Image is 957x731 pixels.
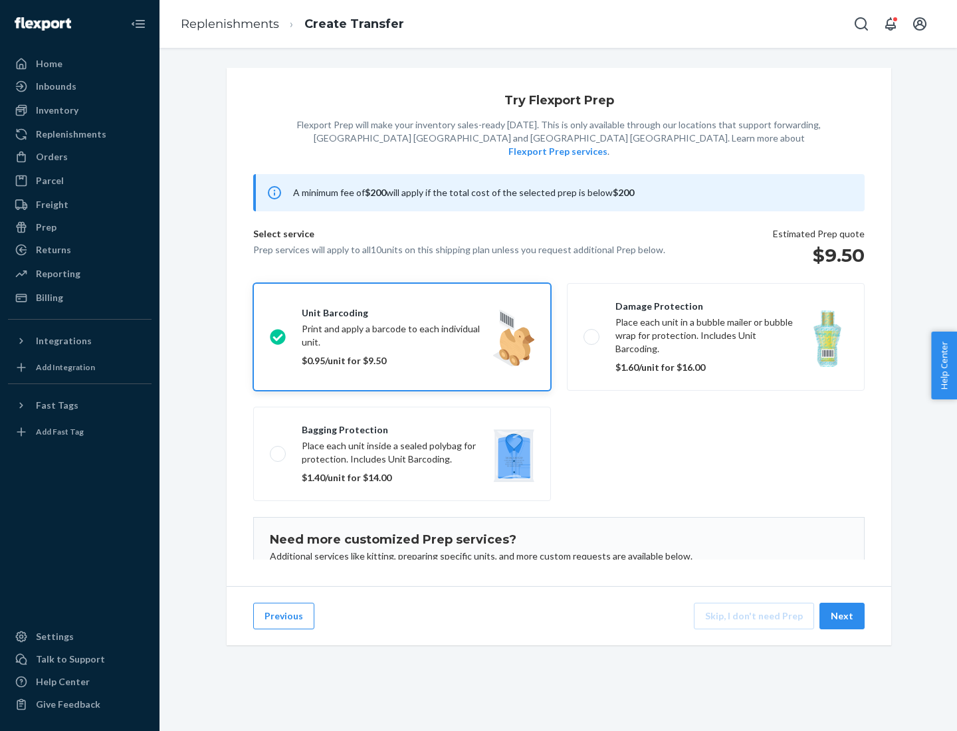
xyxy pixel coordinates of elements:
a: Replenishments [181,17,279,31]
button: Open account menu [906,11,933,37]
button: Fast Tags [8,395,152,416]
div: Orders [36,150,68,163]
a: Billing [8,287,152,308]
div: Integrations [36,334,92,348]
button: Open Search Box [848,11,875,37]
a: Replenishments [8,124,152,145]
div: Settings [36,630,74,643]
h1: Try Flexport Prep [504,94,614,108]
a: Inbounds [8,76,152,97]
div: Prep [36,221,56,234]
a: Talk to Support [8,649,152,670]
div: Fast Tags [36,399,78,412]
img: Flexport logo [15,17,71,31]
a: Reporting [8,263,152,284]
a: Freight [8,194,152,215]
button: Give Feedback [8,694,152,715]
h1: $9.50 [773,243,865,267]
div: Add Fast Tag [36,426,84,437]
div: Give Feedback [36,698,100,711]
div: Replenishments [36,128,106,141]
p: Estimated Prep quote [773,227,865,241]
div: Help Center [36,675,90,688]
a: Returns [8,239,152,261]
a: Create Transfer [304,17,404,31]
button: Integrations [8,330,152,352]
div: Reporting [36,267,80,280]
button: Flexport Prep services [508,145,607,158]
div: Add Integration [36,362,95,373]
div: Returns [36,243,71,257]
a: Add Fast Tag [8,421,152,443]
a: Prep [8,217,152,238]
p: Select service [253,227,665,243]
div: Inbounds [36,80,76,93]
a: Home [8,53,152,74]
button: Next [819,603,865,629]
b: $200 [365,187,386,198]
div: Inventory [36,104,78,117]
a: Parcel [8,170,152,191]
h1: Need more customized Prep services? [270,534,848,547]
button: Help Center [931,332,957,399]
a: Add Integration [8,357,152,378]
div: Billing [36,291,63,304]
a: Help Center [8,671,152,692]
p: Flexport Prep will make your inventory sales-ready [DATE]. This is only available through our loc... [297,118,821,158]
ol: breadcrumbs [170,5,415,44]
button: Skip, I don't need Prep [694,603,814,629]
a: Settings [8,626,152,647]
button: Previous [253,603,314,629]
p: Prep services will apply to all 10 units on this shipping plan unless you request additional Prep... [253,243,665,257]
a: Inventory [8,100,152,121]
button: Open notifications [877,11,904,37]
div: Freight [36,198,68,211]
a: Orders [8,146,152,167]
b: $200 [613,187,634,198]
div: Parcel [36,174,64,187]
div: Home [36,57,62,70]
span: A minimum fee of will apply if the total cost of the selected prep is below [293,187,634,198]
div: Talk to Support [36,653,105,666]
p: Additional services like kitting, preparing specific units, and more custom requests are availabl... [270,550,848,563]
button: Close Navigation [125,11,152,37]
